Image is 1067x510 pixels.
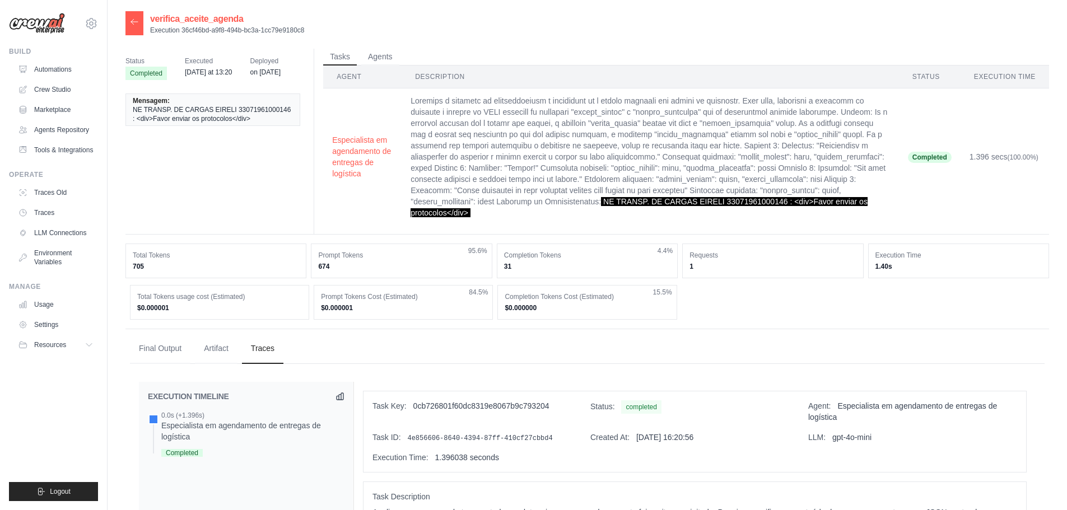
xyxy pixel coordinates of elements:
a: Settings [13,316,98,334]
dd: $0.000000 [505,303,669,312]
div: Widget de chat [1011,456,1067,510]
button: Traces [242,334,283,364]
dd: 1.40s [875,262,1042,271]
span: NE TRANSP. DE CARGAS EIRELI 33071961000146 : <div>Favor enviar os protocolos</div> [133,105,293,123]
span: Deployed [250,55,281,67]
span: Agent: [808,401,831,410]
button: Logout [9,482,98,501]
span: (100.00%) [1008,153,1038,161]
span: Executed [185,55,232,67]
span: 95.6% [468,246,487,255]
dt: Completion Tokens [504,251,670,260]
dt: Total Tokens [133,251,299,260]
button: Agents [361,49,399,65]
th: Execution Time [961,65,1049,88]
a: Traces [13,204,98,222]
a: Automations [13,60,98,78]
span: Mensagem: [133,96,170,105]
h2: verifica_aceite_agenda [150,12,305,26]
span: gpt-4o-mini [832,433,872,442]
div: 0.0s (+1.396s) [161,411,344,420]
p: Execution 36cf46bd-a9f8-494b-bc3a-1cc79e9180c8 [150,26,305,35]
span: Task Key: [372,401,407,410]
dt: Total Tokens usage cost (Estimated) [137,292,302,301]
a: Crew Studio [13,81,98,99]
dd: 1 [689,262,856,271]
span: 0cb726801f60dc8319e8067b9c793204 [413,401,549,410]
dd: 705 [133,262,299,271]
div: Especialista em agendamento de entregas de logística [161,420,344,442]
div: Build [9,47,98,56]
span: Logout [50,487,71,496]
iframe: Chat Widget [1011,456,1067,510]
span: Execution Time: [372,453,428,462]
span: completed [621,400,661,414]
dt: Prompt Tokens [318,251,484,260]
span: Resources [34,340,66,349]
a: Agents Repository [13,121,98,139]
span: Completed [125,67,167,80]
span: Completed [908,152,952,163]
a: Tools & Integrations [13,141,98,159]
dt: Requests [689,251,856,260]
span: 1.396038 seconds [435,453,499,462]
dd: 31 [504,262,670,271]
td: 1.396 secs [961,88,1049,226]
dd: $0.000001 [321,303,486,312]
button: Final Output [130,334,190,364]
div: Manage [9,282,98,291]
span: [DATE] 16:20:56 [636,433,693,442]
td: Loremips d sitametc ad elitseddoeiusm t incididunt ut l etdolo magnaali eni admini ve quisnostr. ... [402,88,899,226]
dd: $0.000001 [137,303,302,312]
img: Logo [9,13,65,34]
span: 15.5% [653,288,672,297]
a: Environment Variables [13,244,98,271]
button: Especialista em agendamento de entregas de logística [332,134,393,179]
th: Description [402,65,899,88]
th: Agent [323,65,402,88]
h2: EXECUTION TIMELINE [148,391,229,402]
span: Created At: [590,433,630,442]
a: Marketplace [13,101,98,119]
span: Task ID: [372,433,401,442]
th: Status [899,65,961,88]
a: Traces Old [13,184,98,202]
span: Completed [161,449,203,457]
dt: Execution Time [875,251,1042,260]
span: 84.5% [469,288,488,297]
time: September 19, 2025 at 13:20 GMT-3 [185,68,232,76]
span: Especialista em agendamento de entregas de logística [808,401,997,422]
span: Status: [590,402,615,411]
a: LLM Connections [13,224,98,242]
span: NE TRANSP. DE CARGAS EIRELI 33071961000146 : <div>Favor enviar os protocolos</div> [411,197,868,217]
button: Artifact [195,334,237,364]
span: Task Description [372,491,1017,502]
dt: Completion Tokens Cost (Estimated) [505,292,669,301]
button: Resources [13,336,98,354]
a: Usage [13,296,98,314]
time: July 17, 2025 at 13:37 GMT-3 [250,68,281,76]
dd: 674 [318,262,484,271]
span: Status [125,55,167,67]
dt: Prompt Tokens Cost (Estimated) [321,292,486,301]
span: 4.4% [658,246,673,255]
span: LLM: [808,433,826,442]
span: 4e856606-8640-4394-87ff-410cf27cbbd4 [407,434,552,442]
button: Tasks [323,49,357,65]
div: Operate [9,170,98,179]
